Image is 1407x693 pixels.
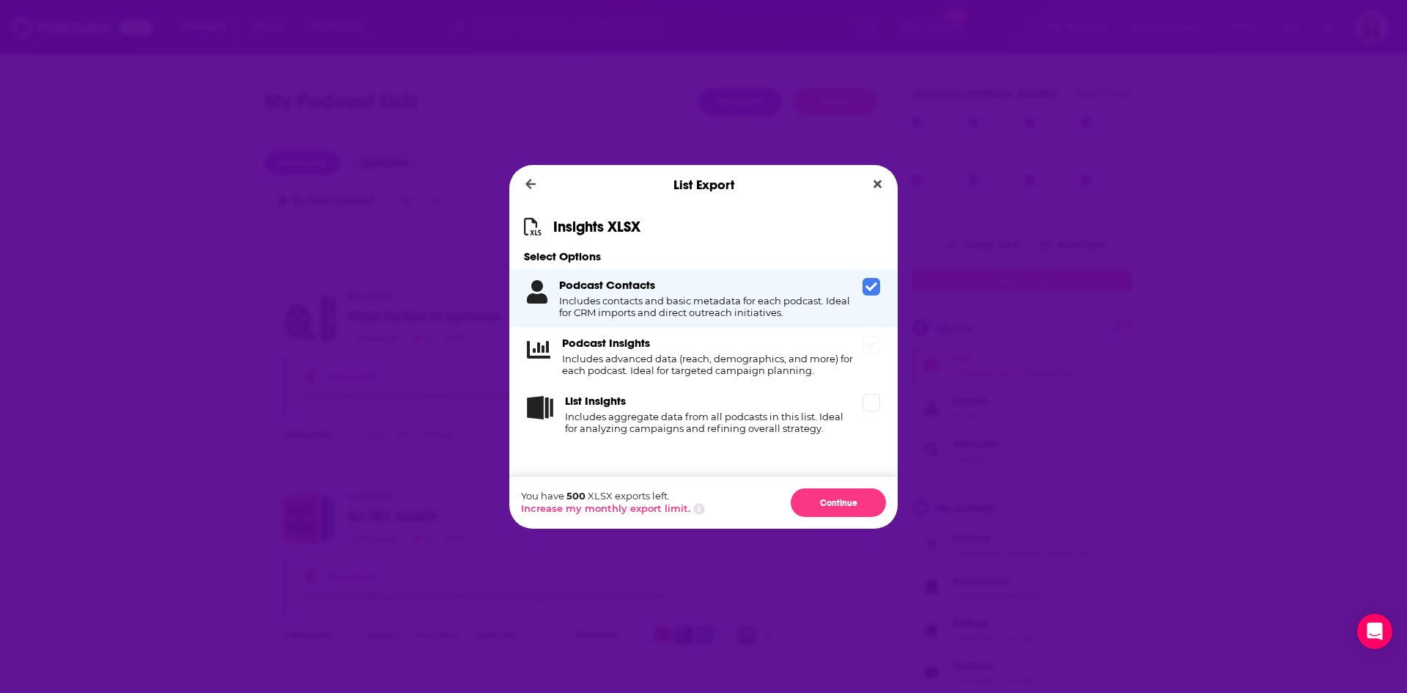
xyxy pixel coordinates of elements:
h3: List Insights [565,394,626,408]
p: You have XLSX exports left. [521,490,705,502]
span: 500 [566,490,586,502]
button: Close [868,175,887,194]
button: Continue [791,488,886,517]
h3: Podcast Insights [562,336,650,350]
div: List Export [509,165,898,205]
button: Increase my monthly export limit. [521,502,690,514]
div: Open Intercom Messenger [1357,614,1392,649]
h3: Select Options [509,249,898,263]
h3: Podcast Contacts [559,278,655,292]
h4: Includes advanced data (reach, demographics, and more) for each podcast. Ideal for targeted campa... [562,353,857,376]
h4: Includes contacts and basic metadata for each podcast. Ideal for CRM imports and direct outreach ... [559,295,857,318]
h1: Insights XLSX [553,218,640,236]
h4: Includes aggregate data from all podcasts in this list. Ideal for analyzing campaigns and refinin... [565,411,857,434]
